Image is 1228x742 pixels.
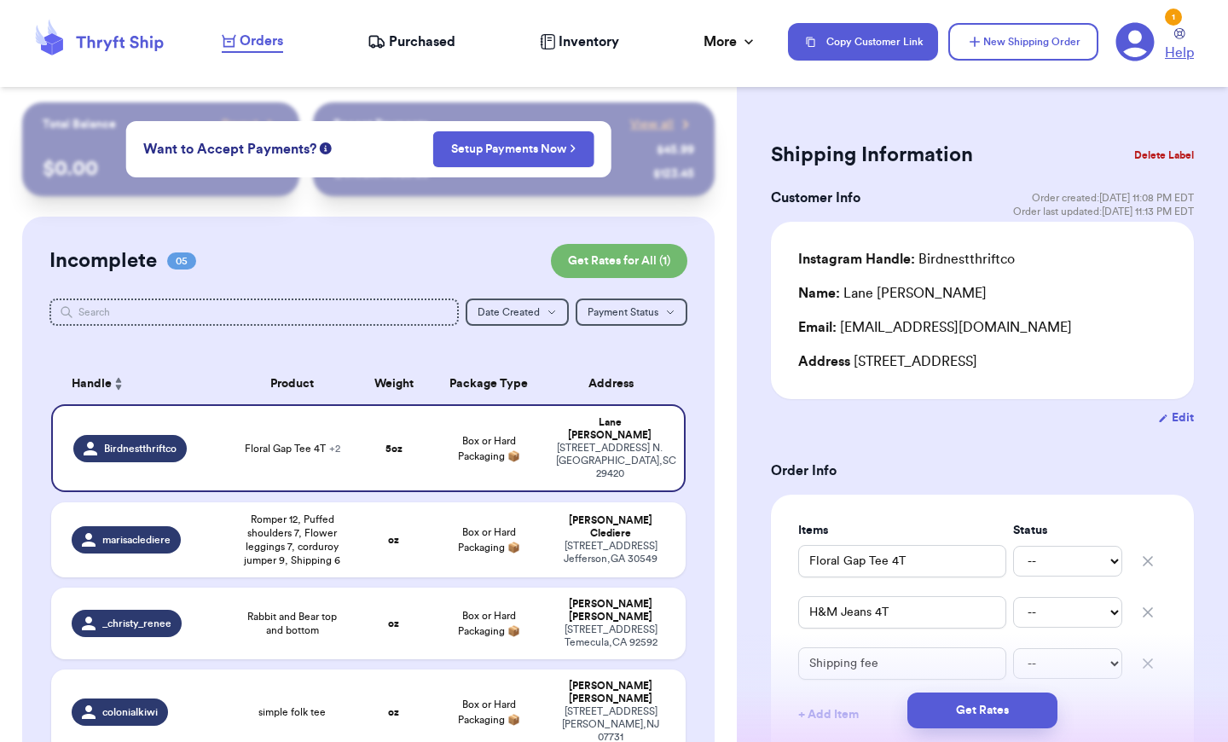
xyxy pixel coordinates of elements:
[576,299,687,326] button: Payment Status
[102,617,171,630] span: _christy_renee
[948,23,1098,61] button: New Shipping Order
[329,443,340,454] span: + 2
[798,249,1015,270] div: Birdnestthriftco
[1013,205,1194,218] span: Order last updated: [DATE] 11:13 PM EDT
[388,535,399,545] strong: oz
[546,363,686,404] th: Address
[143,139,316,159] span: Want to Accept Payments?
[229,363,356,404] th: Product
[104,442,177,455] span: Birdnestthriftco
[43,155,279,183] p: $ 0.00
[458,436,520,461] span: Box or Hard Packaging 📦
[466,299,569,326] button: Date Created
[1013,522,1122,539] label: Status
[556,598,665,623] div: [PERSON_NAME] [PERSON_NAME]
[556,514,665,540] div: [PERSON_NAME] Clediere
[771,188,860,208] h3: Customer Info
[49,247,157,275] h2: Incomplete
[771,461,1194,481] h3: Order Info
[588,307,658,317] span: Payment Status
[240,31,283,51] span: Orders
[239,610,345,637] span: Rabbit and Bear top and bottom
[798,355,850,368] span: Address
[1115,22,1155,61] a: 1
[102,533,171,547] span: marisaclediere
[556,442,663,480] div: [STREET_ADDRESS] N. [GEOGRAPHIC_DATA] , SC 29420
[556,680,665,705] div: [PERSON_NAME] [PERSON_NAME]
[798,522,1006,539] label: Items
[556,416,663,442] div: Lane [PERSON_NAME]
[798,287,840,300] span: Name:
[102,705,158,719] span: colonialkiwi
[222,31,283,53] a: Orders
[798,283,987,304] div: Lane [PERSON_NAME]
[1127,136,1201,174] button: Delete Label
[333,116,428,133] p: Recent Payments
[458,699,520,725] span: Box or Hard Packaging 📦
[385,443,403,454] strong: 5 oz
[771,142,973,169] h2: Shipping Information
[798,252,915,266] span: Instagram Handle:
[239,513,345,567] span: Romper 12, Puffed shoulders 7, Flower leggings 7, corduroy jumper 9, Shipping 6
[630,116,694,133] a: View all
[43,116,116,133] p: Total Balance
[551,244,687,278] button: Get Rates for All (1)
[222,116,258,133] span: Payout
[388,618,399,629] strong: oz
[559,32,619,52] span: Inventory
[245,442,340,455] span: Floral Gap Tee 4T
[49,299,459,326] input: Search
[222,116,279,133] a: Payout
[478,307,540,317] span: Date Created
[458,527,520,553] span: Box or Hard Packaging 📦
[368,32,455,52] a: Purchased
[258,705,326,719] span: simple folk tee
[389,32,455,52] span: Purchased
[798,321,837,334] span: Email:
[1158,409,1194,426] button: Edit
[556,623,665,649] div: [STREET_ADDRESS] Temecula , CA 92592
[630,116,674,133] span: View all
[432,363,546,404] th: Package Type
[907,693,1057,728] button: Get Rates
[1032,191,1194,205] span: Order created: [DATE] 11:08 PM EDT
[356,363,432,404] th: Weight
[112,374,125,394] button: Sort ascending
[657,142,694,159] div: $ 45.99
[798,351,1167,372] div: [STREET_ADDRESS]
[433,131,594,167] button: Setup Payments Now
[451,141,576,158] a: Setup Payments Now
[1165,28,1194,63] a: Help
[556,540,665,565] div: [STREET_ADDRESS] Jefferson , GA 30549
[653,165,694,183] div: $ 123.45
[72,375,112,393] span: Handle
[540,32,619,52] a: Inventory
[788,23,938,61] button: Copy Customer Link
[167,252,196,270] span: 05
[388,707,399,717] strong: oz
[1165,43,1194,63] span: Help
[704,32,757,52] div: More
[458,611,520,636] span: Box or Hard Packaging 📦
[798,317,1167,338] div: [EMAIL_ADDRESS][DOMAIN_NAME]
[1165,9,1182,26] div: 1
